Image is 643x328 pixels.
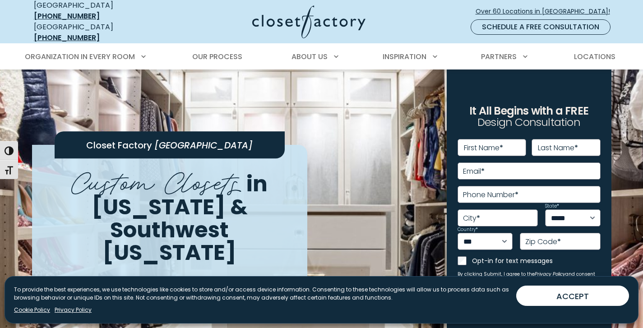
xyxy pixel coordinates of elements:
label: Email [463,168,485,175]
p: To provide the best experiences, we use technologies like cookies to store and/or access device i... [14,286,509,302]
label: Opt-in for text messages [472,256,601,265]
span: Design Consultation [477,115,580,130]
a: [PHONE_NUMBER] [34,32,100,43]
span: Our Process [192,51,242,62]
span: Custom Closets [71,159,241,200]
a: Privacy Policy [55,306,92,314]
img: Closet Factory Logo [252,5,365,38]
span: Closet Factory [86,139,152,152]
label: Country [458,227,478,232]
a: Privacy Policy [535,271,565,277]
label: Phone Number [463,191,518,199]
span: Organization in Every Room [25,51,135,62]
a: Cookie Policy [14,306,50,314]
span: Locations [574,51,615,62]
span: Inspiration [383,51,426,62]
span: Partners [481,51,517,62]
label: State [545,204,559,208]
label: First Name [464,144,503,152]
div: [GEOGRAPHIC_DATA] [34,22,165,43]
a: [PHONE_NUMBER] [34,11,100,21]
a: Schedule a Free Consultation [471,19,611,35]
small: By clicking Submit, I agree to the and consent to receive marketing emails from Closet Factory. [458,272,601,282]
span: It All Begins with a FREE [469,103,588,118]
span: About Us [291,51,328,62]
a: Over 60 Locations in [GEOGRAPHIC_DATA]! [475,4,618,19]
label: Last Name [538,144,578,152]
span: Over 60 Locations in [GEOGRAPHIC_DATA]! [476,7,617,16]
label: City [463,215,480,222]
span: in [US_STATE] & Southwest [US_STATE] [92,169,268,268]
span: [GEOGRAPHIC_DATA] [154,139,253,152]
nav: Primary Menu [19,44,625,69]
button: ACCEPT [516,286,629,306]
label: Zip Code [525,238,561,245]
